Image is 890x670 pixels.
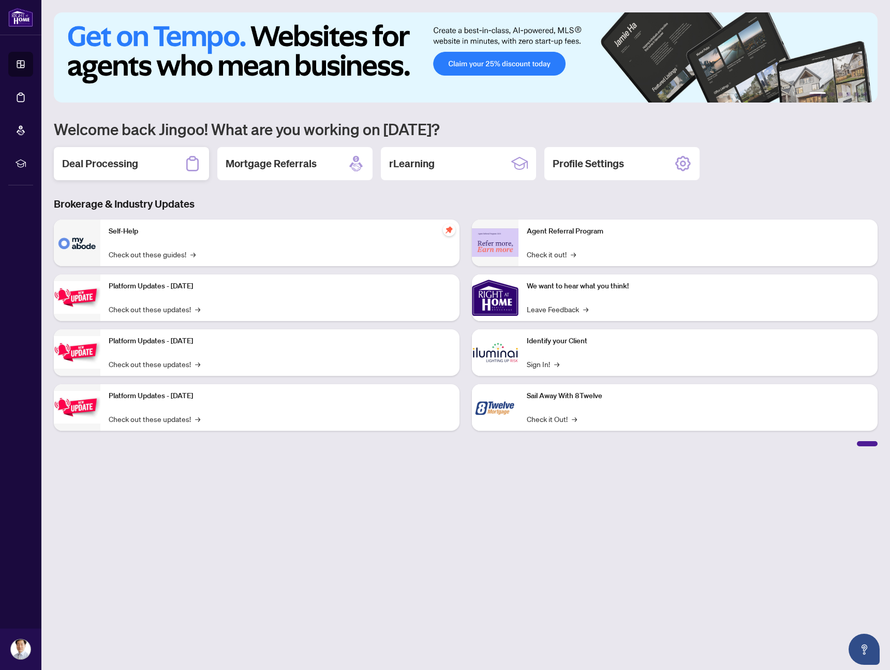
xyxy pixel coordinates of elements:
h2: Profile Settings [553,156,624,171]
button: Open asap [849,634,880,665]
a: Check out these guides!→ [109,249,196,260]
a: Sign In!→ [527,358,559,370]
p: Self-Help [109,226,451,237]
button: 6 [863,92,867,96]
h2: Deal Processing [62,156,138,171]
a: Check out these updates!→ [109,413,200,425]
a: Leave Feedback→ [527,303,588,315]
span: → [583,303,588,315]
span: pushpin [443,224,455,236]
img: Slide 0 [54,12,878,103]
p: Sail Away With 8Twelve [527,390,869,402]
img: Identify your Client [472,329,518,376]
span: → [571,249,576,260]
h1: Welcome back Jingoo! What are you working on [DATE]? [54,119,878,139]
button: 4 [847,92,851,96]
p: Identify your Client [527,336,869,347]
h2: rLearning [389,156,435,171]
img: We want to hear what you think! [472,274,518,321]
img: Platform Updates - July 8, 2025 [54,336,100,369]
button: 5 [855,92,859,96]
span: → [195,358,200,370]
span: → [554,358,559,370]
p: Agent Referral Program [527,226,869,237]
span: → [195,413,200,425]
a: Check out these updates!→ [109,303,200,315]
h2: Mortgage Referrals [226,156,317,171]
a: Check out these updates!→ [109,358,200,370]
button: 2 [830,92,834,96]
img: Self-Help [54,220,100,266]
h3: Brokerage & Industry Updates [54,197,878,211]
p: Platform Updates - [DATE] [109,390,451,402]
img: logo [8,8,33,27]
img: Agent Referral Program [472,228,518,257]
span: → [190,249,196,260]
p: Platform Updates - [DATE] [109,336,451,347]
p: Platform Updates - [DATE] [109,281,451,292]
a: Check it Out!→ [527,413,577,425]
img: Profile Icon [11,639,31,659]
button: 3 [838,92,842,96]
p: We want to hear what you think! [527,281,869,292]
span: → [195,303,200,315]
img: Platform Updates - July 21, 2025 [54,281,100,314]
img: Platform Updates - June 23, 2025 [54,391,100,424]
button: 1 [809,92,826,96]
span: → [572,413,577,425]
img: Sail Away With 8Twelve [472,384,518,431]
a: Check it out!→ [527,249,576,260]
